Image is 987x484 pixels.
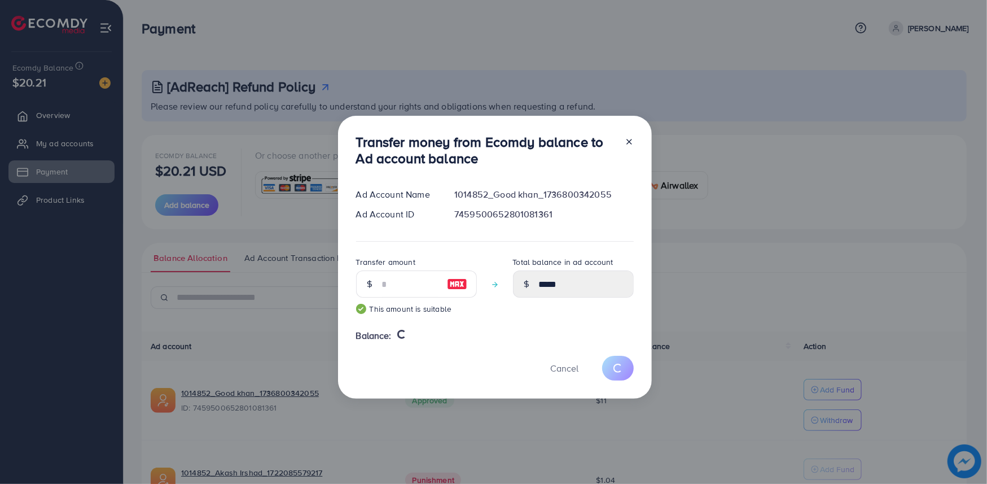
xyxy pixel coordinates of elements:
span: Balance: [356,329,392,342]
label: Transfer amount [356,256,415,268]
div: 7459500652801081361 [445,208,642,221]
div: Ad Account Name [347,188,446,201]
button: Cancel [537,356,593,380]
img: guide [356,304,366,314]
span: Cancel [551,362,579,374]
h3: Transfer money from Ecomdy balance to Ad account balance [356,134,616,167]
label: Total balance in ad account [513,256,613,268]
div: 1014852_Good khan_1736800342055 [445,188,642,201]
small: This amount is suitable [356,303,477,315]
div: Ad Account ID [347,208,446,221]
img: image [447,277,467,291]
